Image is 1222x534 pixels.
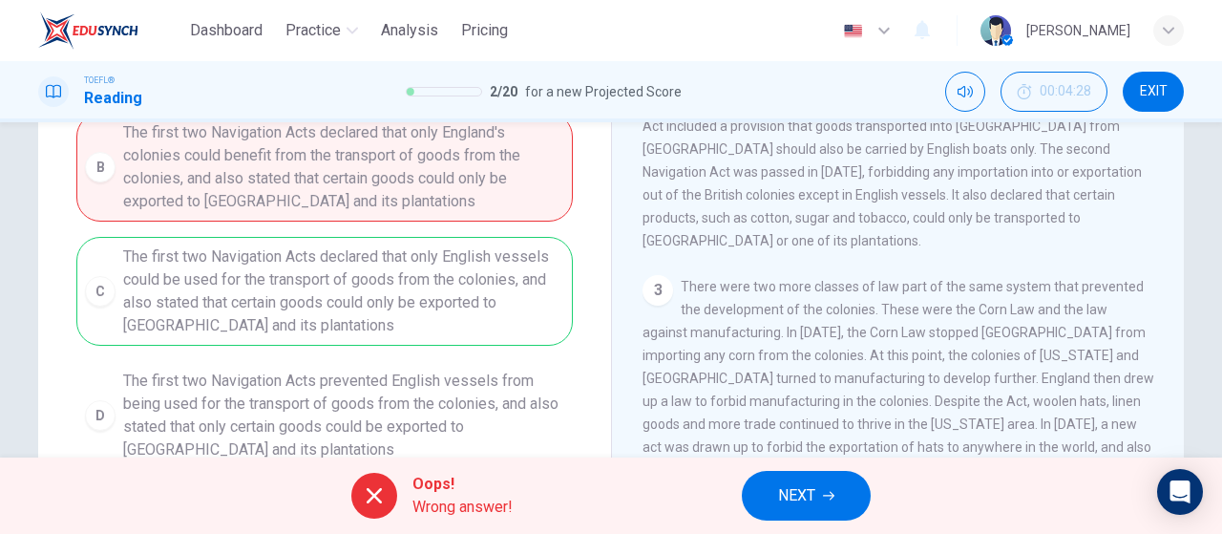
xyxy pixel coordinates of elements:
div: Mute [945,72,985,112]
button: Dashboard [182,13,270,48]
span: TOEFL® [84,74,115,87]
h1: Reading [84,87,142,110]
div: Hide [1001,72,1107,112]
img: EduSynch logo [38,11,138,50]
div: 3 [643,275,673,306]
div: [PERSON_NAME] [1026,19,1130,42]
span: Practice [285,19,341,42]
button: Practice [278,13,366,48]
button: 00:04:28 [1001,72,1107,112]
span: NEXT [778,482,815,509]
span: Oops! [412,473,513,496]
img: Profile picture [980,15,1011,46]
span: Analysis [381,19,438,42]
button: EXIT [1123,72,1184,112]
span: 00:04:28 [1040,84,1091,99]
button: Pricing [453,13,516,48]
span: Pricing [461,19,508,42]
img: en [841,24,865,38]
span: Dashboard [190,19,263,42]
button: NEXT [742,471,871,521]
a: EduSynch logo [38,11,182,50]
span: The first Navigation Act was passed in [DATE]. The Act declared that all products grown and produ... [643,50,1152,248]
span: 2 / 20 [490,80,517,103]
span: Wrong answer! [412,496,513,519]
span: for a new Projected Score [525,80,682,103]
button: Analysis [373,13,446,48]
span: EXIT [1140,84,1168,99]
div: Open Intercom Messenger [1157,469,1203,515]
